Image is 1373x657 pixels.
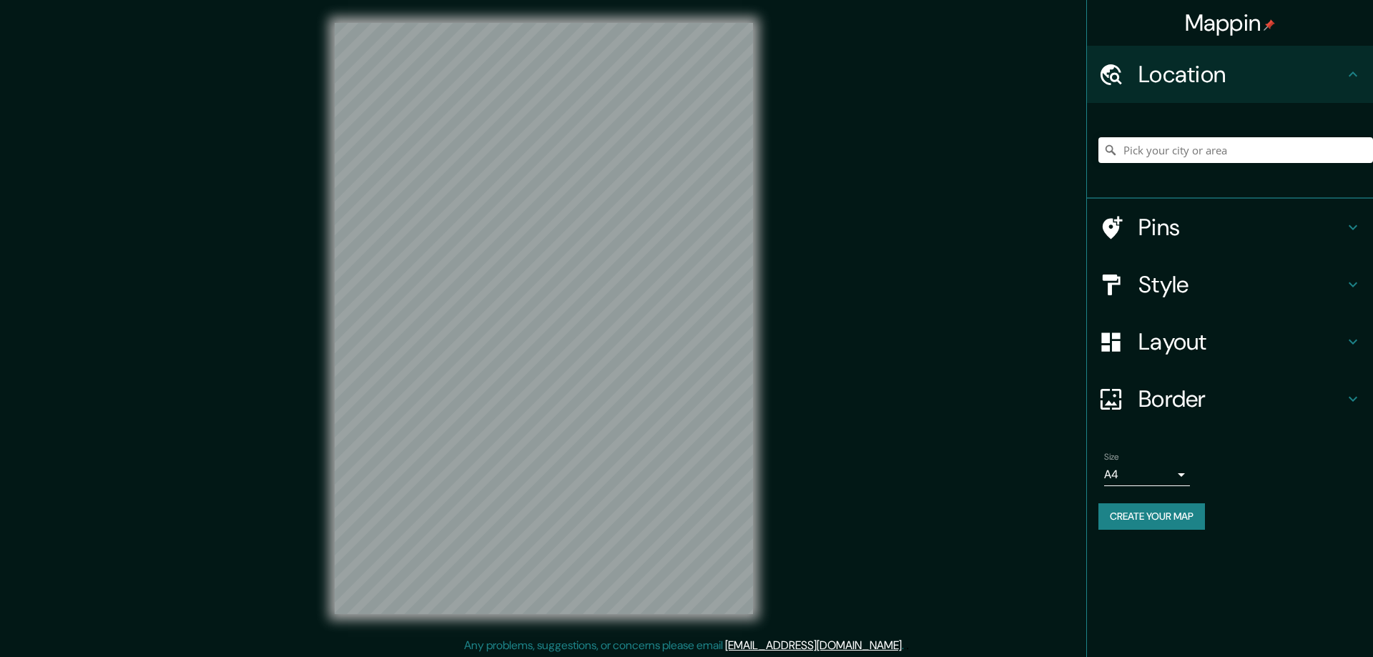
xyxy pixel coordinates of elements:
[1185,9,1276,37] h4: Mappin
[1138,385,1344,413] h4: Border
[904,637,906,654] div: .
[464,637,904,654] p: Any problems, suggestions, or concerns please email .
[1138,270,1344,299] h4: Style
[335,23,753,614] canvas: Map
[1138,60,1344,89] h4: Location
[906,637,909,654] div: .
[1264,19,1275,31] img: pin-icon.png
[1087,256,1373,313] div: Style
[1104,463,1190,486] div: A4
[725,638,902,653] a: [EMAIL_ADDRESS][DOMAIN_NAME]
[1087,46,1373,103] div: Location
[1138,327,1344,356] h4: Layout
[1098,137,1373,163] input: Pick your city or area
[1087,370,1373,428] div: Border
[1138,213,1344,242] h4: Pins
[1104,451,1119,463] label: Size
[1087,199,1373,256] div: Pins
[1087,313,1373,370] div: Layout
[1098,503,1205,530] button: Create your map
